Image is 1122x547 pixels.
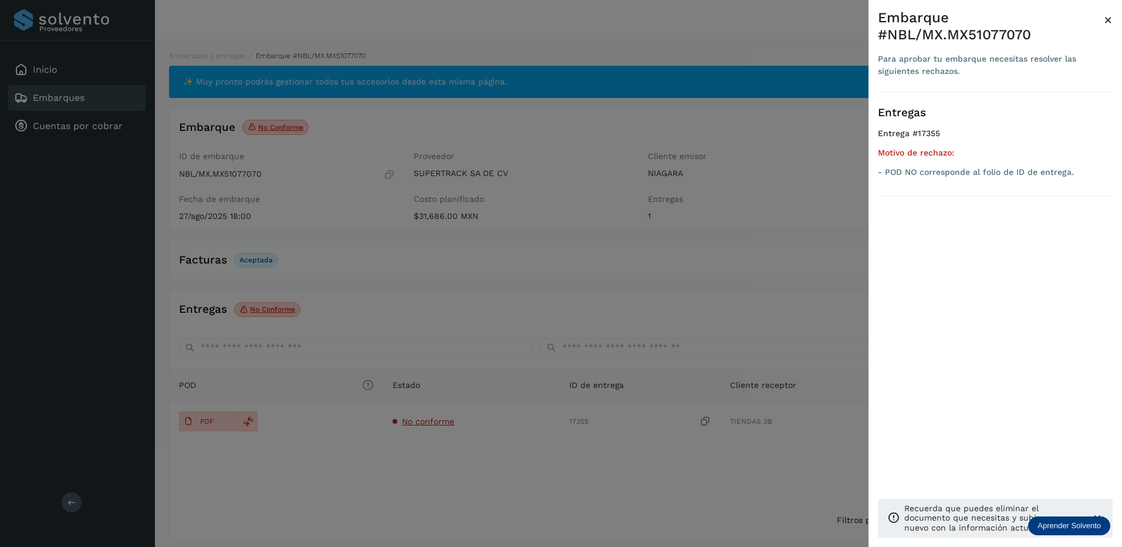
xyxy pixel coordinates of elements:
[1104,12,1113,28] span: ×
[1037,521,1101,531] p: Aprender Solvento
[904,504,1082,533] p: Recuerda que puedes eliminar el documento que necesitas y subir uno nuevo con la información actu...
[1028,516,1110,535] div: Aprender Solvento
[878,53,1104,77] div: Para aprobar tu embarque necesitas resolver las siguientes rechazos.
[878,148,1113,158] h5: Motivo de rechazo:
[878,167,1113,177] p: - POD NO corresponde al folio de ID de entrega.
[878,129,1113,148] h4: Entrega #17355
[1104,9,1113,31] button: Close
[878,9,1104,43] div: Embarque #NBL/MX.MX51077070
[878,106,1113,120] h3: Entregas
